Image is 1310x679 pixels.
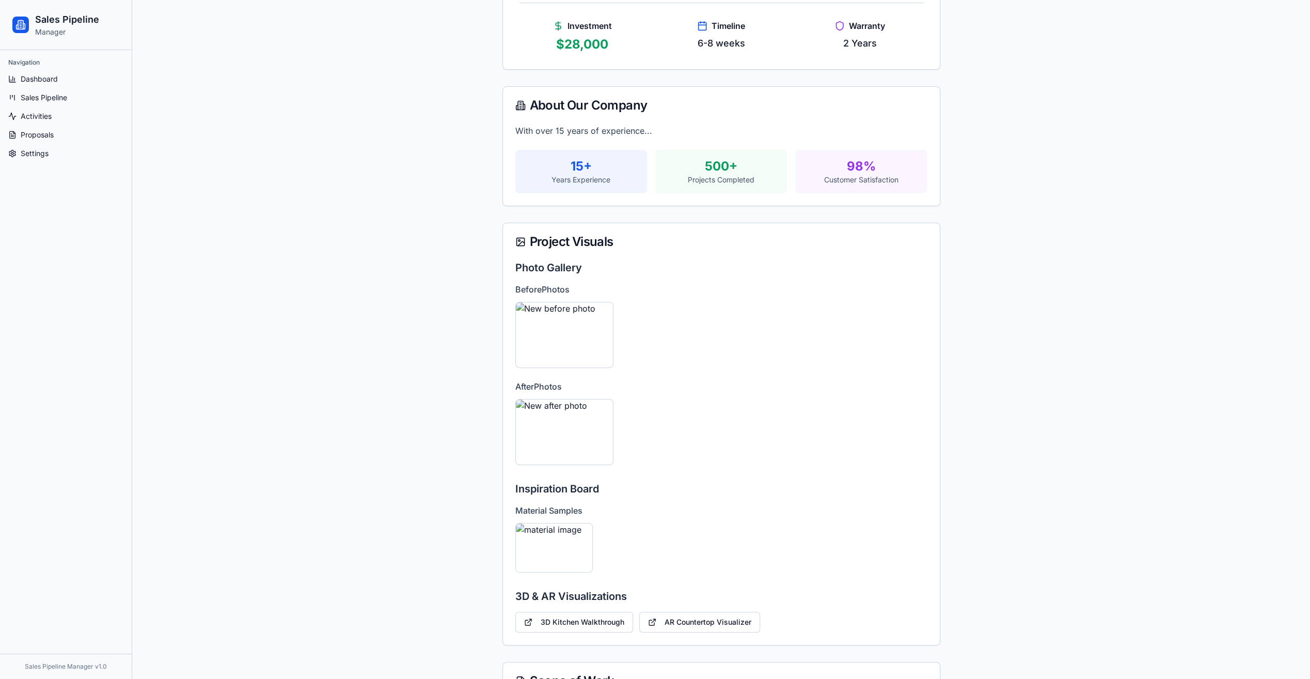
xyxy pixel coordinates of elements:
[21,111,52,121] span: Activities
[664,175,779,185] div: Projects Completed
[515,302,614,368] img: New before photo
[4,54,128,71] div: Navigation
[515,283,927,296] h4: before Photos
[21,130,54,140] span: Proposals
[515,482,927,496] h3: Inspiration Board
[515,260,927,275] h3: Photo Gallery
[664,158,779,175] div: 500+
[21,74,58,84] span: Dashboard
[515,124,927,137] p: With over 15 years of experience...
[21,92,67,103] span: Sales Pipeline
[515,589,927,604] h3: 3D & AR Visualizations
[515,380,927,393] h4: after Photos
[524,175,639,185] div: Years Experience
[4,145,128,162] a: Settings
[515,236,927,248] div: Project Visuals
[35,12,99,27] h1: Sales Pipeline
[35,27,99,37] p: Manager
[567,20,612,32] span: Investment
[4,108,128,125] a: Activities
[524,158,639,175] div: 15+
[658,36,784,51] p: 6-8 weeks
[515,99,927,112] div: About Our Company
[849,20,885,32] span: Warranty
[515,612,633,632] a: 3D Kitchen Walkthrough
[21,148,49,159] span: Settings
[515,523,593,573] img: material image
[797,36,923,51] p: 2 Years
[515,399,614,465] img: New after photo
[519,36,646,53] p: $ 28,000
[712,20,745,32] span: Timeline
[4,89,128,106] a: Sales Pipeline
[4,127,128,143] a: Proposals
[639,612,760,632] a: AR Countertop Visualizer
[515,504,927,517] h4: Material Samples
[803,158,919,175] div: 98%
[8,662,123,671] div: Sales Pipeline Manager v1.0
[803,175,919,185] div: Customer Satisfaction
[4,71,128,87] a: Dashboard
